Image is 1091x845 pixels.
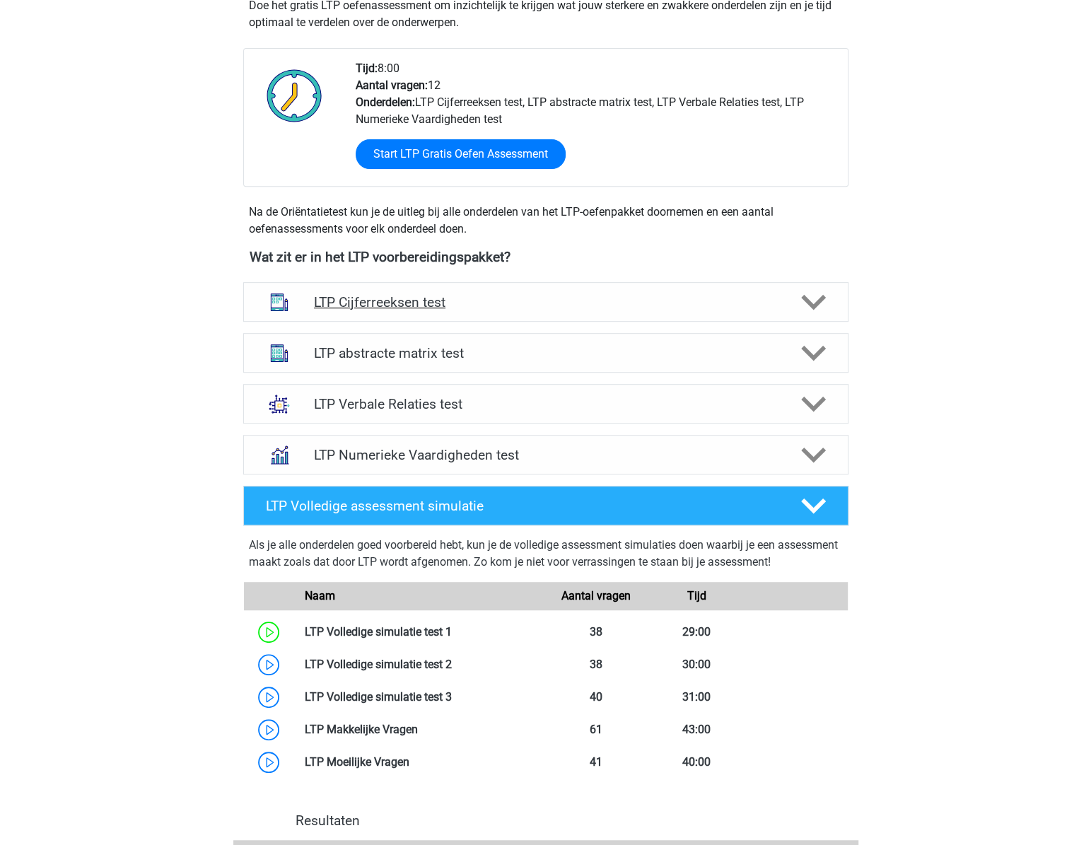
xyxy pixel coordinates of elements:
[314,294,777,310] h4: LTP Cijferreeksen test
[296,812,847,829] h4: Resultaten
[238,333,854,373] a: abstracte matrices LTP abstracte matrix test
[294,689,546,706] div: LTP Volledige simulatie test 3
[238,282,854,322] a: cijferreeksen LTP Cijferreeksen test
[238,486,854,525] a: LTP Volledige assessment simulatie
[261,334,298,371] img: abstracte matrices
[646,588,747,605] div: Tijd
[261,436,298,473] img: numeriek redeneren
[238,384,854,424] a: analogieen LTP Verbale Relaties test
[238,435,854,474] a: numeriek redeneren LTP Numerieke Vaardigheden test
[294,754,546,771] div: LTP Moeilijke Vragen
[243,204,848,238] div: Na de Oriëntatietest kun je de uitleg bij alle onderdelen van het LTP-oefenpakket doornemen en ee...
[314,345,777,361] h4: LTP abstracte matrix test
[249,537,843,576] div: Als je alle onderdelen goed voorbereid hebt, kun je de volledige assessment simulaties doen waarb...
[345,60,847,186] div: 8:00 12 LTP Cijferreeksen test, LTP abstracte matrix test, LTP Verbale Relaties test, LTP Numerie...
[259,60,330,131] img: Klok
[261,385,298,422] img: analogieen
[356,139,566,169] a: Start LTP Gratis Oefen Assessment
[294,721,546,738] div: LTP Makkelijke Vragen
[294,624,546,641] div: LTP Volledige simulatie test 1
[294,656,546,673] div: LTP Volledige simulatie test 2
[250,249,842,265] h4: Wat zit er in het LTP voorbereidingspakket?
[266,498,778,514] h4: LTP Volledige assessment simulatie
[356,78,428,92] b: Aantal vragen:
[356,95,415,109] b: Onderdelen:
[314,396,777,412] h4: LTP Verbale Relaties test
[545,588,646,605] div: Aantal vragen
[294,588,546,605] div: Naam
[356,62,378,75] b: Tijd:
[261,284,298,320] img: cijferreeksen
[314,447,777,463] h4: LTP Numerieke Vaardigheden test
